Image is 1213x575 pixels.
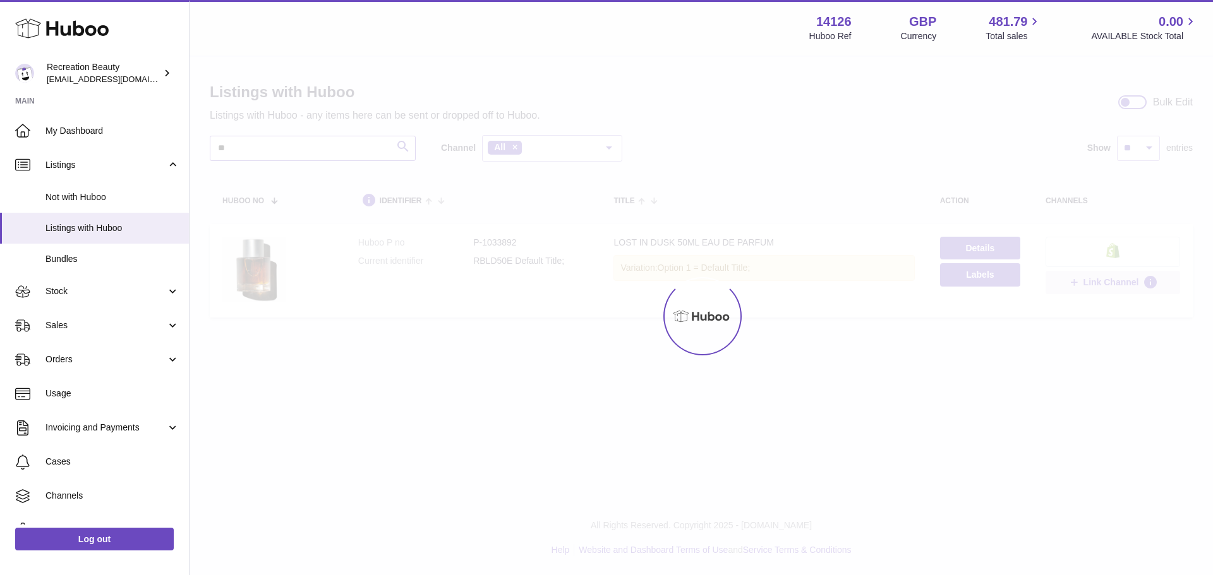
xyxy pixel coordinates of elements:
strong: 14126 [816,13,852,30]
span: Invoicing and Payments [45,422,166,434]
span: Channels [45,490,179,502]
span: Stock [45,285,166,297]
span: Listings [45,159,166,171]
span: Settings [45,524,179,536]
span: [EMAIL_ADDRESS][DOMAIN_NAME] [47,74,186,84]
div: Huboo Ref [809,30,852,42]
span: AVAILABLE Stock Total [1091,30,1198,42]
div: Currency [901,30,937,42]
a: Log out [15,528,174,550]
span: 0.00 [1159,13,1183,30]
span: Sales [45,319,166,331]
span: Bundles [45,253,179,265]
span: Not with Huboo [45,191,179,203]
span: Listings with Huboo [45,222,179,234]
div: Recreation Beauty [47,61,160,85]
img: internalAdmin-14126@internal.huboo.com [15,64,34,83]
span: Orders [45,353,166,365]
a: 481.79 Total sales [986,13,1042,42]
span: Total sales [986,30,1042,42]
span: Cases [45,456,179,468]
span: 481.79 [989,13,1027,30]
span: My Dashboard [45,125,179,137]
a: 0.00 AVAILABLE Stock Total [1091,13,1198,42]
strong: GBP [909,13,936,30]
span: Usage [45,388,179,400]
